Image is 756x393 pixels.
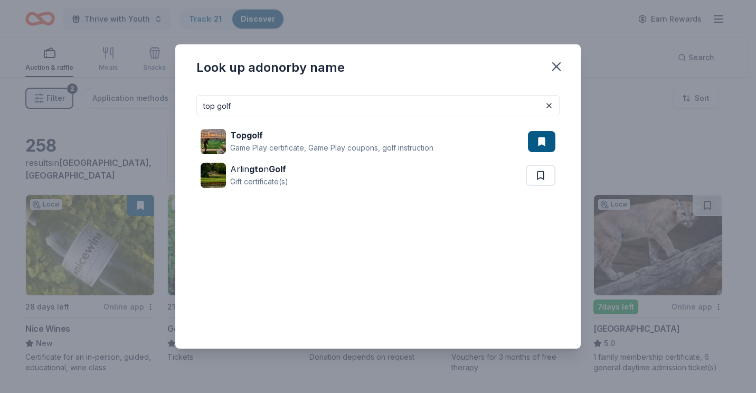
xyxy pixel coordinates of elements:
[230,163,288,175] div: Ar in n
[249,164,263,174] strong: gto
[230,142,433,154] div: Game Play certificate, Game Play coupons, golf instruction
[269,164,286,174] strong: Golf
[196,59,345,76] div: Look up a donor by name
[196,95,560,116] input: Search
[240,164,242,174] strong: l
[201,163,226,188] img: Image for Arlington Golf
[230,175,288,188] div: Gift certificate(s)
[230,130,263,141] strong: Topgolf
[201,129,226,154] img: Image for Topgolf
